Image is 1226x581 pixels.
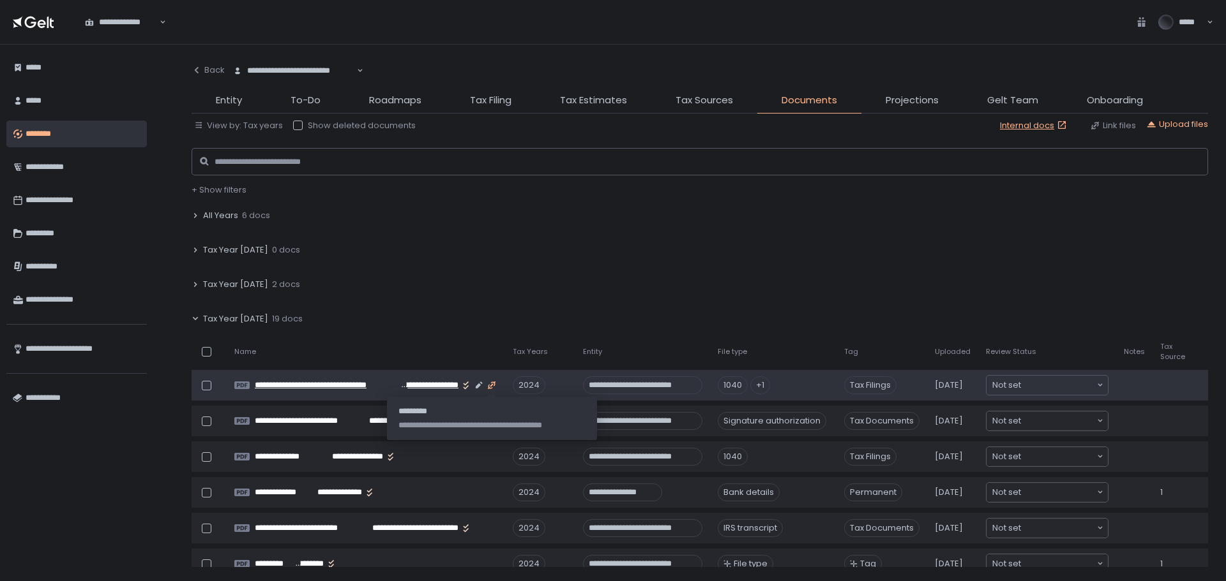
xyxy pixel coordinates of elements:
[1160,487,1163,498] span: 1
[513,519,545,537] div: 2024
[986,347,1036,357] span: Review Status
[192,57,225,83] button: Back
[1021,379,1096,392] input: Search for option
[935,558,963,570] span: [DATE]
[1090,120,1136,131] button: Link files
[272,313,303,325] span: 19 docs
[1124,347,1145,357] span: Notes
[844,519,919,537] span: Tax Documents
[272,244,300,256] span: 0 docs
[560,93,627,108] span: Tax Estimates
[935,487,963,498] span: [DATE]
[992,522,1021,534] span: Not set
[844,376,897,394] span: Tax Filings
[935,522,963,534] span: [DATE]
[844,347,858,357] span: Tag
[1160,342,1185,361] span: Tax Source
[987,554,1108,573] div: Search for option
[987,411,1108,430] div: Search for option
[987,93,1038,108] span: Gelt Team
[987,376,1108,395] div: Search for option
[1146,119,1208,130] button: Upload files
[676,93,733,108] span: Tax Sources
[987,518,1108,538] div: Search for option
[513,376,545,394] div: 2024
[513,483,545,501] div: 2024
[513,412,545,430] div: 2024
[1087,93,1143,108] span: Onboarding
[1000,120,1070,131] a: Internal docs
[470,93,511,108] span: Tax Filing
[1021,557,1096,570] input: Search for option
[718,347,747,357] span: File type
[935,415,963,427] span: [DATE]
[225,57,363,84] div: Search for option
[1021,522,1096,534] input: Search for option
[192,184,246,196] button: + Show filters
[992,557,1021,570] span: Not set
[782,93,837,108] span: Documents
[718,448,748,466] div: 1040
[750,376,770,394] div: +1
[369,93,421,108] span: Roadmaps
[242,210,270,221] span: 6 docs
[1021,415,1096,427] input: Search for option
[216,93,242,108] span: Entity
[935,379,963,391] span: [DATE]
[1160,558,1163,570] span: 1
[203,210,238,221] span: All Years
[935,347,971,357] span: Uploaded
[844,483,902,501] span: Permanent
[513,448,545,466] div: 2024
[718,519,783,537] div: IRS transcript
[987,483,1108,502] div: Search for option
[734,558,768,570] span: File type
[272,279,300,290] span: 2 docs
[203,244,268,256] span: Tax Year [DATE]
[718,412,826,430] div: Signature authorization
[992,486,1021,499] span: Not set
[355,64,356,77] input: Search for option
[860,558,876,570] span: Tag
[203,279,268,290] span: Tax Year [DATE]
[718,376,748,394] div: 1040
[718,483,780,501] div: Bank details
[992,415,1021,427] span: Not set
[844,412,919,430] span: Tax Documents
[844,448,897,466] span: Tax Filings
[194,120,283,131] button: View by: Tax years
[203,313,268,325] span: Tax Year [DATE]
[192,64,225,76] div: Back
[987,447,1108,466] div: Search for option
[886,93,939,108] span: Projections
[77,9,166,36] div: Search for option
[583,347,602,357] span: Entity
[1021,450,1096,463] input: Search for option
[291,93,321,108] span: To-Do
[1021,486,1096,499] input: Search for option
[992,450,1021,463] span: Not set
[513,347,548,357] span: Tax Years
[234,347,256,357] span: Name
[992,379,1021,392] span: Not set
[935,451,963,462] span: [DATE]
[513,555,545,573] div: 2024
